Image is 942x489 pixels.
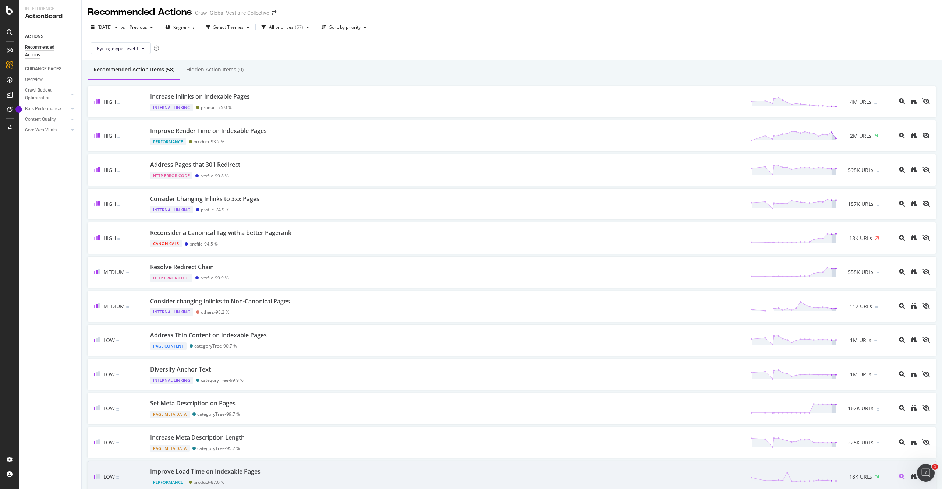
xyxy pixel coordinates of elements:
[25,65,61,73] div: GUIDANCE PAGES
[911,439,917,445] div: binoculars
[103,166,116,173] span: High
[91,42,151,54] button: By: pagetype Level 1
[173,24,194,31] span: Segments
[899,337,905,343] div: magnifying-glass-plus
[911,474,917,480] a: binoculars
[103,132,116,139] span: High
[25,126,57,134] div: Core Web Vitals
[25,6,75,12] div: Intelligence
[150,274,192,282] div: HTTP Error Code
[911,98,917,104] div: binoculars
[103,473,115,480] span: Low
[911,99,917,105] a: binoculars
[850,337,871,344] span: 1M URLs
[25,65,76,73] a: GUIDANCE PAGES
[932,464,938,470] span: 1
[162,21,197,33] button: Segments
[195,9,269,17] div: Crawl-Global-Vestiaire-Collective
[850,303,872,310] span: 112 URLs
[899,474,905,479] div: magnifying-glass-plus
[899,405,905,411] div: magnifying-glass-plus
[203,21,252,33] button: Select Themes
[25,33,43,41] div: ACTIONS
[194,479,224,485] div: product - 87.6 %
[911,405,917,412] a: binoculars
[850,98,871,106] span: 4M URLs
[126,272,129,274] img: Equal
[150,433,245,442] div: Increase Meta Description Length
[116,374,119,376] img: Equal
[25,76,76,84] a: Overview
[850,371,871,378] span: 1M URLs
[899,167,905,173] div: magnifying-glass-plus
[150,229,291,237] div: Reconsider a Canonical Tag with a better Pagerank
[917,464,935,482] iframe: Intercom live chat
[922,405,930,411] div: eye-slash
[117,136,120,138] img: Equal
[103,405,115,412] span: Low
[911,474,917,479] div: binoculars
[874,374,877,376] img: Equal
[103,200,116,207] span: High
[103,98,116,105] span: High
[117,170,120,172] img: Equal
[98,24,112,30] span: 2025 Aug. 5th
[201,309,229,315] div: others - 98.2 %
[25,116,69,123] a: Content Quality
[877,170,879,172] img: Equal
[877,408,879,411] img: Equal
[150,127,267,135] div: Improve Render Time on Indexable Pages
[911,337,917,343] div: binoculars
[874,102,877,104] img: Equal
[150,195,259,203] div: Consider Changing Inlinks to 3xx Pages
[200,275,229,281] div: profile - 99.9 %
[25,126,69,134] a: Core Web Vitals
[150,331,267,340] div: Address Thin Content on Indexable Pages
[150,479,186,486] div: Performance
[911,372,917,378] a: binoculars
[911,133,917,139] a: binoculars
[25,87,69,102] a: Crawl Budget Optimization
[197,446,240,451] div: categoryTree - 95.2 %
[150,411,190,418] div: Page Meta Data
[899,235,905,241] div: magnifying-glass-plus
[899,303,905,309] div: magnifying-glass-plus
[911,167,917,173] a: binoculars
[93,66,174,73] div: Recommended Action Items (58)
[197,411,240,417] div: categoryTree - 99.7 %
[911,235,917,242] a: binoculars
[150,365,211,374] div: Diversify Anchor Text
[150,172,192,179] div: HTTP Error Code
[922,235,930,241] div: eye-slash
[186,66,244,73] div: Hidden Action Items (0)
[259,21,312,33] button: All priorities(57)
[272,10,276,15] div: arrow-right-arrow-left
[899,98,905,104] div: magnifying-glass-plus
[922,337,930,343] div: eye-slash
[848,268,874,276] span: 558K URLs
[911,201,917,207] div: binoculars
[150,92,250,101] div: Increase Inlinks on Indexable Pages
[25,43,76,59] a: Recommended Actions
[25,87,64,102] div: Crawl Budget Optimization
[911,269,917,275] a: binoculars
[150,342,187,350] div: Page Content
[116,442,119,444] img: Equal
[103,235,116,242] span: High
[117,204,120,206] img: Equal
[103,337,115,344] span: Low
[922,439,930,445] div: eye-slash
[899,439,905,445] div: magnifying-glass-plus
[194,139,224,144] div: product - 93.2 %
[25,116,56,123] div: Content Quality
[329,25,361,29] div: Sort: by priority
[318,21,369,33] button: Sort: by priority
[103,439,115,446] span: Low
[911,440,917,446] a: binoculars
[848,405,874,412] span: 162K URLs
[15,106,22,113] div: Tooltip anchor
[150,138,186,145] div: Performance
